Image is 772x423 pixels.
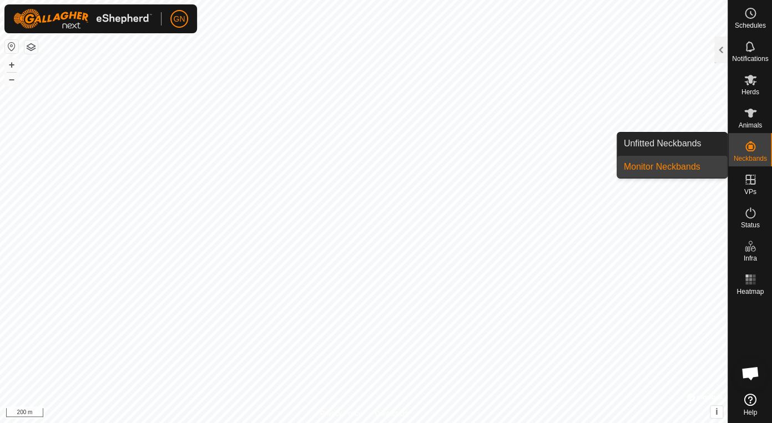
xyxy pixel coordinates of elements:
span: i [715,407,718,416]
span: Unfitted Neckbands [624,137,702,150]
span: Schedules [734,22,765,29]
img: Gallagher Logo [13,9,152,29]
button: i [710,406,723,418]
span: Notifications [732,55,768,62]
span: Neckbands [733,155,766,162]
span: Help [743,409,757,416]
span: Infra [743,255,756,262]
button: Reset Map [5,40,18,53]
span: Monitor Neckbands [624,160,700,174]
a: Help [728,389,772,420]
a: Unfitted Neckbands [617,132,728,155]
a: Monitor Neckbands [617,156,728,178]
a: Contact Us [375,409,407,419]
a: Open chat [734,356,767,390]
a: Privacy Policy [320,409,361,419]
button: + [5,58,18,72]
button: Map Layers [24,40,38,54]
span: VPs [744,188,756,195]
span: Status [740,222,759,228]
span: Herds [741,89,759,95]
span: Animals [738,122,762,129]
button: – [5,73,18,86]
span: Heatmap [736,288,764,295]
span: GN [174,13,185,25]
